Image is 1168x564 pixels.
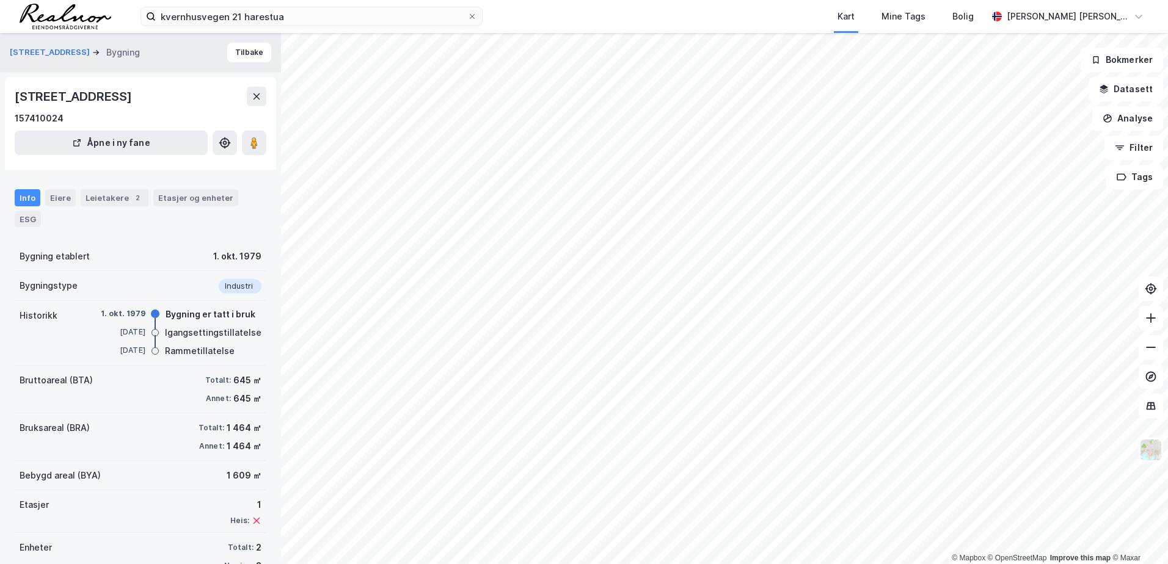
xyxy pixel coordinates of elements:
[20,421,90,435] div: Bruksareal (BRA)
[156,7,467,26] input: Søk på adresse, matrikkel, gårdeiere, leietakere eller personer
[228,543,254,552] div: Totalt:
[1139,438,1163,461] img: Z
[881,9,925,24] div: Mine Tags
[97,345,145,356] div: [DATE]
[15,131,208,155] button: Åpne i ny fane
[227,421,261,435] div: 1 464 ㎡
[15,111,64,126] div: 157410024
[988,554,1047,562] a: OpenStreetMap
[20,373,93,388] div: Bruttoareal (BTA)
[20,308,57,323] div: Historikk
[1106,165,1163,189] button: Tags
[206,394,231,403] div: Annet:
[20,278,78,293] div: Bygningstype
[233,373,261,388] div: 645 ㎡
[166,307,255,322] div: Bygning er tatt i bruk
[199,441,224,451] div: Annet:
[97,308,145,319] div: 1. okt. 1979
[20,249,90,264] div: Bygning etablert
[233,391,261,406] div: 645 ㎡
[1092,106,1163,131] button: Analyse
[1107,505,1168,564] div: Kontrollprogram for chat
[199,423,224,433] div: Totalt:
[10,46,92,59] button: [STREET_ADDRESS]
[227,439,261,454] div: 1 464 ㎡
[213,249,261,264] div: 1. okt. 1979
[45,189,76,206] div: Eiere
[1050,554,1111,562] a: Improve this map
[20,540,52,555] div: Enheter
[256,540,261,555] div: 2
[81,189,148,206] div: Leietakere
[227,468,261,483] div: 1 609 ㎡
[20,468,101,483] div: Bebygd areal (BYA)
[97,327,145,338] div: [DATE]
[1007,9,1129,24] div: [PERSON_NAME] [PERSON_NAME]
[205,375,231,385] div: Totalt:
[952,554,985,562] a: Mapbox
[1107,505,1168,564] iframe: Chat Widget
[131,192,144,204] div: 2
[230,516,249,526] div: Heis:
[952,9,974,24] div: Bolig
[165,325,261,340] div: Igangsettingstillatelse
[165,344,235,358] div: Rammetillatelse
[20,497,49,512] div: Etasjer
[1104,136,1163,160] button: Filter
[838,9,855,24] div: Kart
[15,211,41,227] div: ESG
[106,45,140,60] div: Bygning
[15,189,40,206] div: Info
[158,192,233,203] div: Etasjer og enheter
[1089,77,1163,101] button: Datasett
[1081,48,1163,72] button: Bokmerker
[15,87,134,106] div: [STREET_ADDRESS]
[227,43,271,62] button: Tilbake
[20,4,111,29] img: realnor-logo.934646d98de889bb5806.png
[230,497,261,512] div: 1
